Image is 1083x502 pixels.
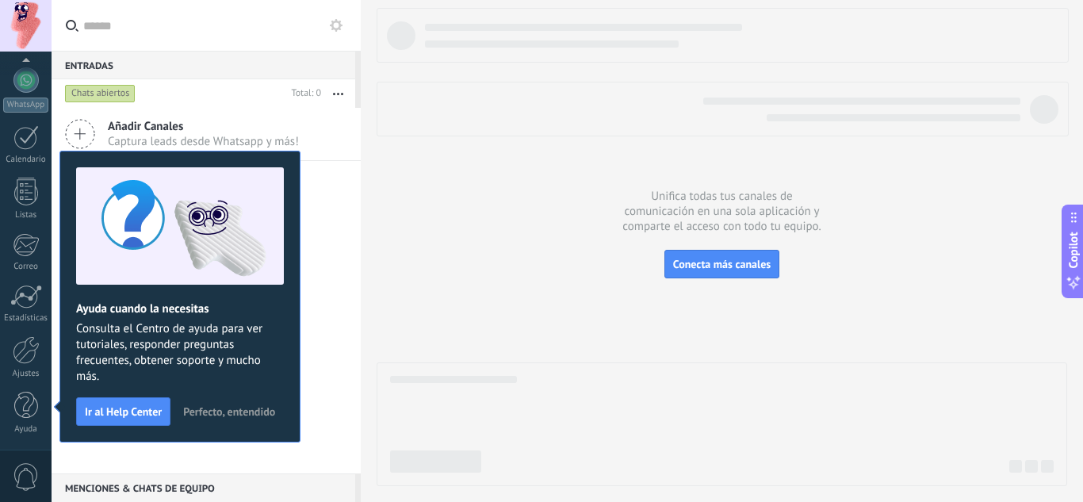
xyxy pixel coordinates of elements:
[3,424,49,435] div: Ayuda
[176,400,282,423] button: Perfecto, entendido
[108,134,299,149] span: Captura leads desde Whatsapp y más!
[76,301,284,316] h2: Ayuda cuando la necesitas
[664,250,779,278] button: Conecta más canales
[3,369,49,379] div: Ajustes
[52,473,355,502] div: Menciones & Chats de equipo
[3,313,49,324] div: Estadísticas
[1066,232,1081,268] span: Copilot
[85,406,162,417] span: Ir al Help Center
[76,397,170,426] button: Ir al Help Center
[65,84,136,103] div: Chats abiertos
[3,210,49,220] div: Listas
[183,406,275,417] span: Perfecto, entendido
[285,86,321,102] div: Total: 0
[52,51,355,79] div: Entradas
[673,257,771,271] span: Conecta más canales
[108,119,299,134] span: Añadir Canales
[76,321,284,385] span: Consulta el Centro de ayuda para ver tutoriales, responder preguntas frecuentes, obtener soporte ...
[3,262,49,272] div: Correo
[3,155,49,165] div: Calendario
[3,98,48,113] div: WhatsApp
